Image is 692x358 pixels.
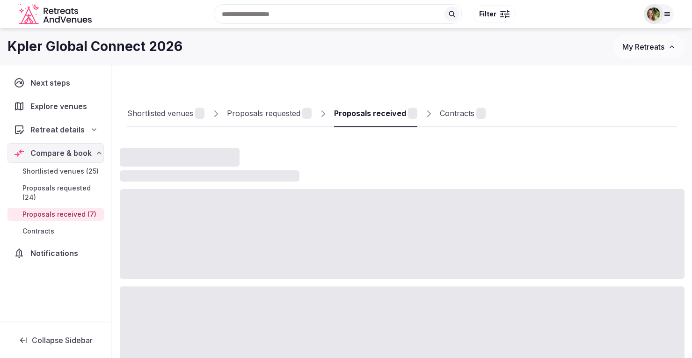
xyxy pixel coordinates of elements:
a: Explore venues [7,96,104,116]
div: Shortlisted venues [127,108,193,119]
a: Proposals requested [227,100,312,127]
h1: Kpler Global Connect 2026 [7,37,182,56]
span: Notifications [30,248,82,259]
span: Filter [479,9,496,19]
a: Visit the homepage [19,4,94,25]
button: Collapse Sidebar [7,330,104,351]
div: Proposals received [334,108,406,119]
span: Next steps [30,77,74,88]
button: Filter [473,5,516,23]
a: Shortlisted venues (25) [7,165,104,178]
a: Notifications [7,243,104,263]
a: Shortlisted venues [127,100,204,127]
span: Collapse Sidebar [32,336,93,345]
img: Shay Tippie [647,7,660,21]
a: Contracts [7,225,104,238]
span: Retreat details [30,124,85,135]
a: Proposals received (7) [7,208,104,221]
span: Contracts [22,226,54,236]
a: Next steps [7,73,104,93]
svg: Retreats and Venues company logo [19,4,94,25]
span: Compare & book [30,147,92,159]
span: Explore venues [30,101,91,112]
span: My Retreats [622,42,664,51]
span: Proposals received (7) [22,210,96,219]
span: Shortlisted venues (25) [22,167,99,176]
span: Proposals requested (24) [22,183,100,202]
a: Proposals requested (24) [7,182,104,204]
div: Proposals requested [227,108,300,119]
a: Proposals received [334,100,417,127]
button: My Retreats [613,35,685,58]
a: Contracts [440,100,486,127]
div: Contracts [440,108,474,119]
